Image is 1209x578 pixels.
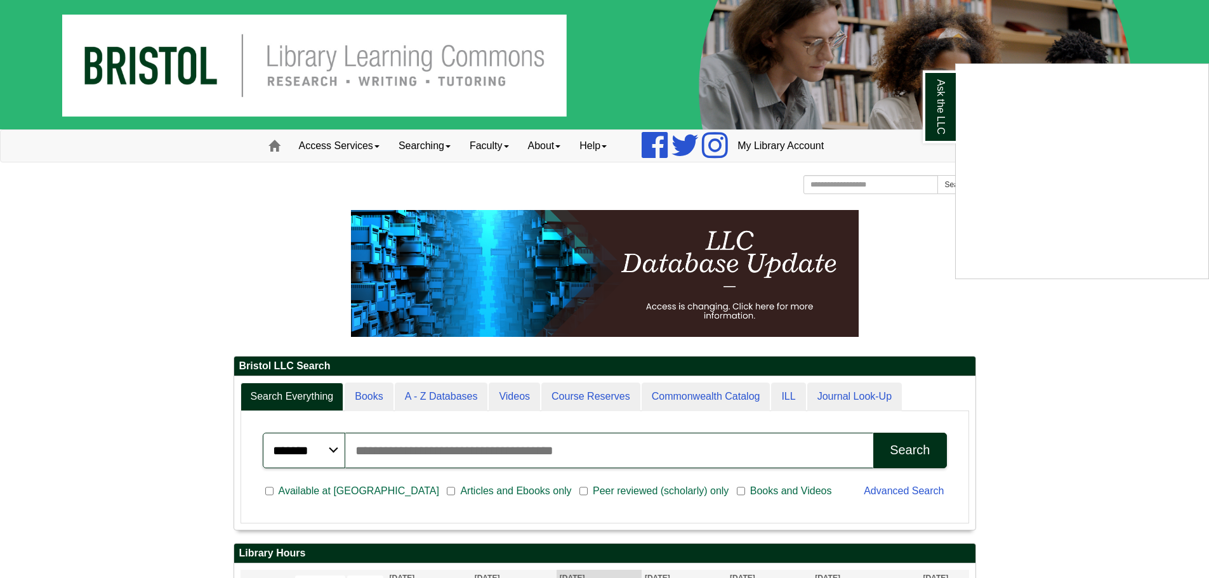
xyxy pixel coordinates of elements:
[873,433,946,468] button: Search
[771,383,805,411] a: ILL
[489,383,540,411] a: Videos
[455,483,576,499] span: Articles and Ebooks only
[345,383,393,411] a: Books
[460,130,519,162] a: Faculty
[890,443,930,457] div: Search
[389,130,460,162] a: Searching
[447,485,455,497] input: Articles and Ebooks only
[351,210,859,337] img: HTML tutorial
[864,485,944,496] a: Advanced Search
[807,383,902,411] a: Journal Look-Up
[745,483,837,499] span: Books and Videos
[234,544,975,563] h2: Library Hours
[274,483,444,499] span: Available at [GEOGRAPHIC_DATA]
[588,483,734,499] span: Peer reviewed (scholarly) only
[728,130,833,162] a: My Library Account
[923,70,956,143] a: Ask the LLC
[570,130,616,162] a: Help
[241,383,344,411] a: Search Everything
[737,485,745,497] input: Books and Videos
[541,383,640,411] a: Course Reserves
[642,383,770,411] a: Commonwealth Catalog
[289,130,389,162] a: Access Services
[395,383,488,411] a: A - Z Databases
[519,130,571,162] a: About
[579,485,588,497] input: Peer reviewed (scholarly) only
[234,357,975,376] h2: Bristol LLC Search
[937,175,975,194] button: Search
[956,64,1208,279] iframe: Chat Widget
[955,63,1209,279] div: Ask the LLC
[265,485,274,497] input: Available at [GEOGRAPHIC_DATA]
